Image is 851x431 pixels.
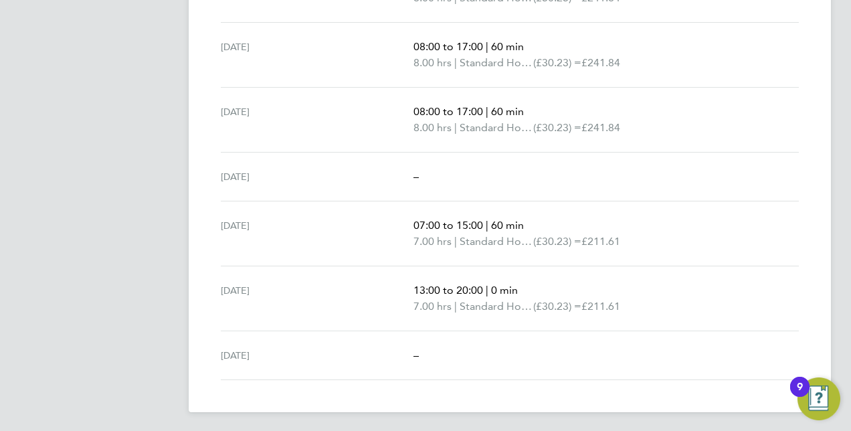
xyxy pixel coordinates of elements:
[491,40,524,53] span: 60 min
[533,56,581,69] span: (£30.23) =
[221,282,413,315] div: [DATE]
[491,284,518,296] span: 0 min
[486,284,488,296] span: |
[533,121,581,134] span: (£30.23) =
[486,40,488,53] span: |
[413,284,483,296] span: 13:00 to 20:00
[491,105,524,118] span: 60 min
[454,121,457,134] span: |
[491,219,524,232] span: 60 min
[533,300,581,313] span: (£30.23) =
[221,39,413,71] div: [DATE]
[413,170,419,183] span: –
[413,105,483,118] span: 08:00 to 17:00
[486,219,488,232] span: |
[581,56,620,69] span: £241.84
[460,55,533,71] span: Standard Hourly
[413,219,483,232] span: 07:00 to 15:00
[221,104,413,136] div: [DATE]
[413,121,452,134] span: 8.00 hrs
[533,235,581,248] span: (£30.23) =
[581,235,620,248] span: £211.61
[797,387,803,404] div: 9
[221,347,413,363] div: [DATE]
[460,298,533,315] span: Standard Hourly
[486,105,488,118] span: |
[581,300,620,313] span: £211.61
[460,120,533,136] span: Standard Hourly
[454,300,457,313] span: |
[797,377,840,420] button: Open Resource Center, 9 new notifications
[454,56,457,69] span: |
[581,121,620,134] span: £241.84
[221,218,413,250] div: [DATE]
[454,235,457,248] span: |
[413,40,483,53] span: 08:00 to 17:00
[413,235,452,248] span: 7.00 hrs
[413,56,452,69] span: 8.00 hrs
[413,349,419,361] span: –
[413,300,452,313] span: 7.00 hrs
[221,169,413,185] div: [DATE]
[460,234,533,250] span: Standard Hourly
